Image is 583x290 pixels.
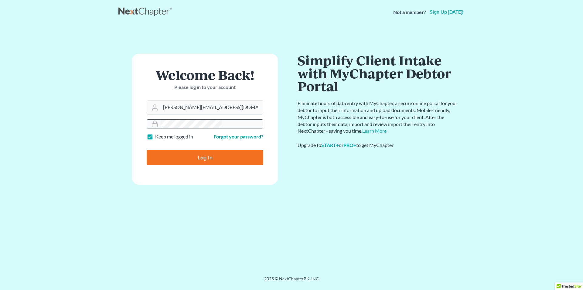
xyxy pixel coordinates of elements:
input: Email Address [161,101,263,114]
a: Sign up [DATE]! [428,10,465,15]
label: Keep me logged in [155,133,193,140]
strong: Not a member? [393,9,426,16]
div: 2025 © NextChapterBK, INC [118,276,465,287]
h1: Simplify Client Intake with MyChapter Debtor Portal [298,54,459,93]
p: Eliminate hours of data entry with MyChapter, a secure online portal for your debtor to input the... [298,100,459,135]
h1: Welcome Back! [147,68,263,81]
input: Log In [147,150,263,165]
div: Upgrade to or to get MyChapter [298,142,459,149]
a: Learn More [362,128,387,134]
a: PRO+ [343,142,356,148]
p: Please log in to your account [147,84,263,91]
a: Forgot your password? [214,134,263,139]
a: START+ [321,142,339,148]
